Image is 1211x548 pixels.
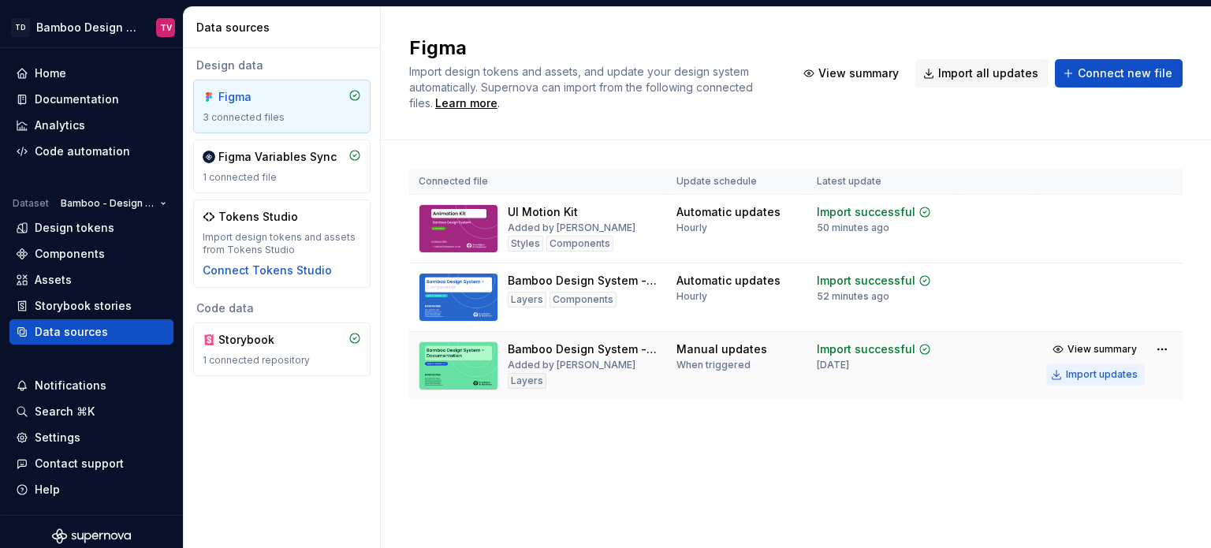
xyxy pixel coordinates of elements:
div: Notifications [35,378,106,393]
a: Data sources [9,319,173,345]
div: Help [35,482,60,498]
div: Data sources [35,324,108,340]
div: Components [546,236,613,252]
button: Help [9,477,173,502]
div: Styles [508,236,543,252]
span: Import all updates [938,65,1038,81]
div: Bamboo Design System - Components [508,273,658,289]
div: Layers [508,292,546,308]
div: Home [35,65,66,81]
div: [DATE] [817,359,849,371]
div: Storybook [218,332,294,348]
div: Assets [35,272,72,288]
span: View summary [1068,343,1137,356]
button: Notifications [9,373,173,398]
div: 1 connected file [203,171,361,184]
div: Hourly [676,222,707,234]
h2: Figma [409,35,777,61]
a: Analytics [9,113,173,138]
div: Bamboo Design System [36,20,137,35]
div: Analytics [35,117,85,133]
button: Contact support [9,451,173,476]
a: Figma3 connected files [193,80,371,133]
div: Figma [218,89,294,105]
th: Update schedule [667,169,808,195]
div: 52 minutes ago [817,290,889,303]
button: Import all updates [915,59,1049,88]
button: Connect new file [1055,59,1183,88]
button: TDBamboo Design SystemTV [3,10,180,44]
a: Design tokens [9,215,173,240]
a: Storybook1 connected repository [193,322,371,376]
svg: Supernova Logo [52,528,131,544]
th: Latest update [807,169,956,195]
a: Storybook stories [9,293,173,319]
button: View summary [796,59,909,88]
a: Learn more [435,95,497,111]
div: Import successful [817,273,915,289]
div: Components [35,246,105,262]
a: Tokens StudioImport design tokens and assets from Tokens StudioConnect Tokens Studio [193,199,371,288]
div: When triggered [676,359,751,371]
div: Added by [PERSON_NAME] [508,359,635,371]
span: . [433,98,500,110]
div: TV [160,21,172,34]
a: Figma Variables Sync1 connected file [193,140,371,193]
div: Design data [193,58,371,73]
div: Figma Variables Sync [218,149,337,165]
span: Bamboo - Design System [61,197,154,210]
div: Design tokens [35,220,114,236]
div: Automatic updates [676,204,781,220]
div: Manual updates [676,341,767,357]
span: Import design tokens and assets, and update your design system automatically. Supernova can impor... [409,65,756,110]
div: 3 connected files [203,111,361,124]
div: Code data [193,300,371,316]
div: Hourly [676,290,707,303]
div: Contact support [35,456,124,472]
div: Search ⌘K [35,404,95,419]
span: Connect new file [1078,65,1172,81]
div: Import design tokens and assets from Tokens Studio [203,231,361,256]
div: 50 minutes ago [817,222,889,234]
div: Added by [PERSON_NAME] [508,222,635,234]
div: Layers [508,373,546,389]
div: Code automation [35,144,130,159]
a: Components [9,241,173,267]
button: Search ⌘K [9,399,173,424]
div: Import updates [1066,368,1138,381]
div: Bamboo Design System - Documentation [508,341,658,357]
div: Documentation [35,91,119,107]
div: Data sources [196,20,374,35]
a: Assets [9,267,173,293]
th: Connected file [409,169,667,195]
div: UI Motion Kit [508,204,578,220]
div: Storybook stories [35,298,132,314]
a: Code automation [9,139,173,164]
a: Settings [9,425,173,450]
div: Dataset [13,197,49,210]
div: Import successful [817,204,915,220]
span: View summary [818,65,899,81]
button: Bamboo - Design System [54,192,173,214]
div: Tokens Studio [218,209,298,225]
button: Connect Tokens Studio [203,263,332,278]
div: 1 connected repository [203,354,361,367]
a: Documentation [9,87,173,112]
div: Automatic updates [676,273,781,289]
button: View summary [1046,338,1145,360]
button: Import updates [1046,363,1145,386]
div: Settings [35,430,80,445]
a: Home [9,61,173,86]
div: TD [11,18,30,37]
div: Import successful [817,341,915,357]
div: Components [550,292,617,308]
